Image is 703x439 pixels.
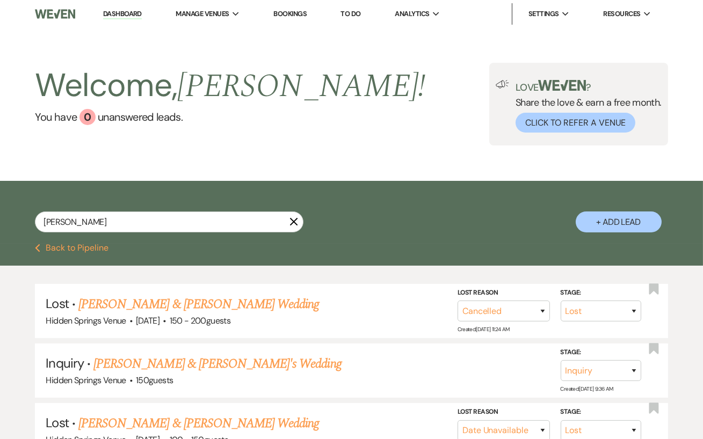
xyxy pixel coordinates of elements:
[561,406,641,418] label: Stage:
[35,109,425,125] a: You have 0 unanswered leads.
[35,244,108,252] button: Back to Pipeline
[46,375,126,386] span: Hidden Springs Venue
[458,287,550,299] label: Lost Reason
[46,315,126,326] span: Hidden Springs Venue
[103,9,142,19] a: Dashboard
[603,9,640,19] span: Resources
[528,9,559,19] span: Settings
[516,80,662,92] p: Love ?
[576,211,662,232] button: + Add Lead
[170,315,230,326] span: 150 - 200 guests
[458,326,510,333] span: Created: [DATE] 11:24 AM
[516,113,635,133] button: Click to Refer a Venue
[509,80,662,133] div: Share the love & earn a free month.
[46,295,68,312] span: Lost
[136,375,173,386] span: 150 guests
[46,414,68,431] span: Lost
[561,385,613,392] span: Created: [DATE] 9:36 AM
[458,406,550,418] label: Lost Reason
[78,295,319,314] a: [PERSON_NAME] & [PERSON_NAME] Wedding
[46,355,83,371] span: Inquiry
[35,3,75,25] img: Weven Logo
[177,62,425,111] span: [PERSON_NAME] !
[273,9,307,18] a: Bookings
[538,80,586,91] img: weven-logo-green.svg
[93,354,342,374] a: [PERSON_NAME] & [PERSON_NAME]'s Wedding
[79,109,96,125] div: 0
[561,347,641,358] label: Stage:
[496,80,509,89] img: loud-speaker-illustration.svg
[35,63,425,109] h2: Welcome,
[561,287,641,299] label: Stage:
[78,414,319,433] a: [PERSON_NAME] & [PERSON_NAME] Wedding
[136,315,160,326] span: [DATE]
[35,211,303,232] input: Search by name, event date, email address or phone number
[395,9,429,19] span: Analytics
[176,9,229,19] span: Manage Venues
[341,9,361,18] a: To Do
